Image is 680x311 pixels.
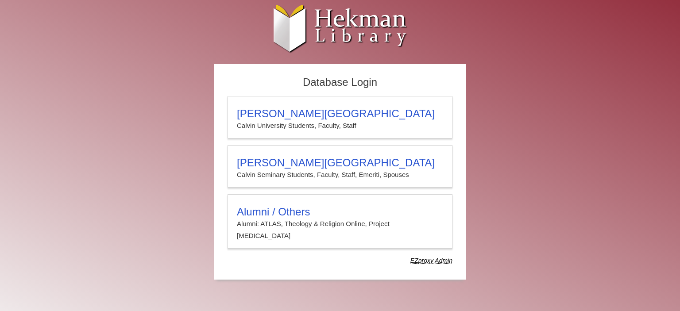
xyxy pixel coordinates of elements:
h2: Database Login [223,73,457,92]
p: Calvin University Students, Faculty, Staff [237,120,443,131]
a: [PERSON_NAME][GEOGRAPHIC_DATA]Calvin Seminary Students, Faculty, Staff, Emeriti, Spouses [228,145,452,188]
summary: Alumni / OthersAlumni: ATLAS, Theology & Religion Online, Project [MEDICAL_DATA] [237,206,443,242]
p: Alumni: ATLAS, Theology & Religion Online, Project [MEDICAL_DATA] [237,218,443,242]
h3: [PERSON_NAME][GEOGRAPHIC_DATA] [237,157,443,169]
p: Calvin Seminary Students, Faculty, Staff, Emeriti, Spouses [237,169,443,180]
a: [PERSON_NAME][GEOGRAPHIC_DATA]Calvin University Students, Faculty, Staff [228,96,452,138]
dfn: Use Alumni login [410,257,452,264]
h3: Alumni / Others [237,206,443,218]
h3: [PERSON_NAME][GEOGRAPHIC_DATA] [237,108,443,120]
